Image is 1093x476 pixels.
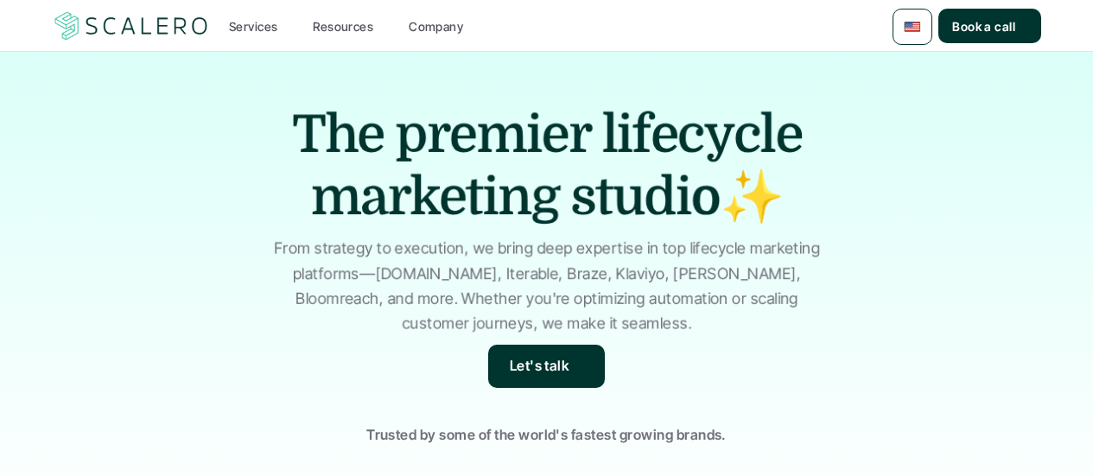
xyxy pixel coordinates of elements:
[488,345,606,388] a: Let's talk
[904,18,921,35] img: 🇺🇸
[409,17,463,35] p: Company
[313,17,373,35] p: Resources
[510,355,570,378] p: Let's talk
[952,17,1015,35] p: Book a call
[245,104,849,228] h1: The premier lifecycle marketing studio✨
[52,10,211,42] img: Scalero company logotype
[266,237,828,336] p: From strategy to execution, we bring deep expertise in top lifecycle marketing platforms—[DOMAIN_...
[52,10,211,41] a: Scalero company logotype
[938,9,1041,43] a: Book a call
[229,17,277,35] p: Services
